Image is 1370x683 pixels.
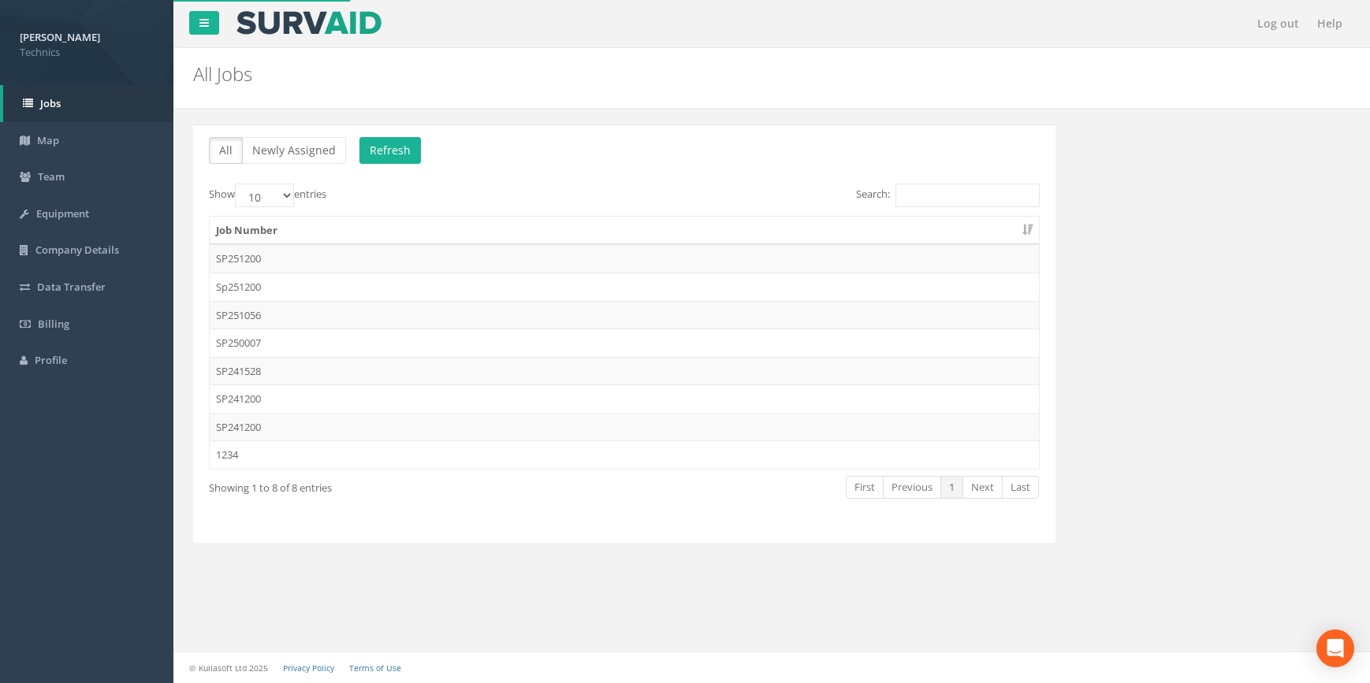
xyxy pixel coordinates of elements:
span: Equipment [36,206,89,221]
span: Team [38,169,65,184]
a: 1 [940,476,963,499]
td: Sp251200 [210,273,1039,301]
a: Next [962,476,1003,499]
button: Newly Assigned [242,137,346,164]
span: Billing [38,317,69,331]
span: Jobs [40,96,61,110]
button: Refresh [359,137,421,164]
a: Last [1002,476,1039,499]
td: SP241200 [210,384,1039,413]
a: [PERSON_NAME] Technics [20,26,154,59]
td: SP251056 [210,301,1039,329]
label: Search: [856,184,1040,207]
td: SP241200 [210,413,1039,441]
small: © Kullasoft Ltd 2025 [189,663,268,674]
a: Terms of Use [349,663,401,674]
td: SP250007 [210,329,1039,357]
a: Previous [883,476,941,499]
button: All [209,137,243,164]
select: Showentries [235,184,294,207]
td: 1234 [210,440,1039,469]
td: SP241528 [210,357,1039,385]
div: Showing 1 to 8 of 8 entries [209,474,541,496]
span: Profile [35,353,67,367]
a: Privacy Policy [283,663,334,674]
strong: [PERSON_NAME] [20,30,100,44]
span: Company Details [35,243,119,257]
span: Map [37,133,59,147]
a: Jobs [3,85,173,122]
span: Technics [20,45,154,60]
th: Job Number: activate to sort column ascending [210,217,1039,245]
td: SP251200 [210,244,1039,273]
div: Open Intercom Messenger [1316,629,1354,667]
label: Show entries [209,184,326,207]
span: Data Transfer [37,280,106,294]
a: First [846,476,884,499]
input: Search: [895,184,1040,207]
h2: All Jobs [193,64,1153,84]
